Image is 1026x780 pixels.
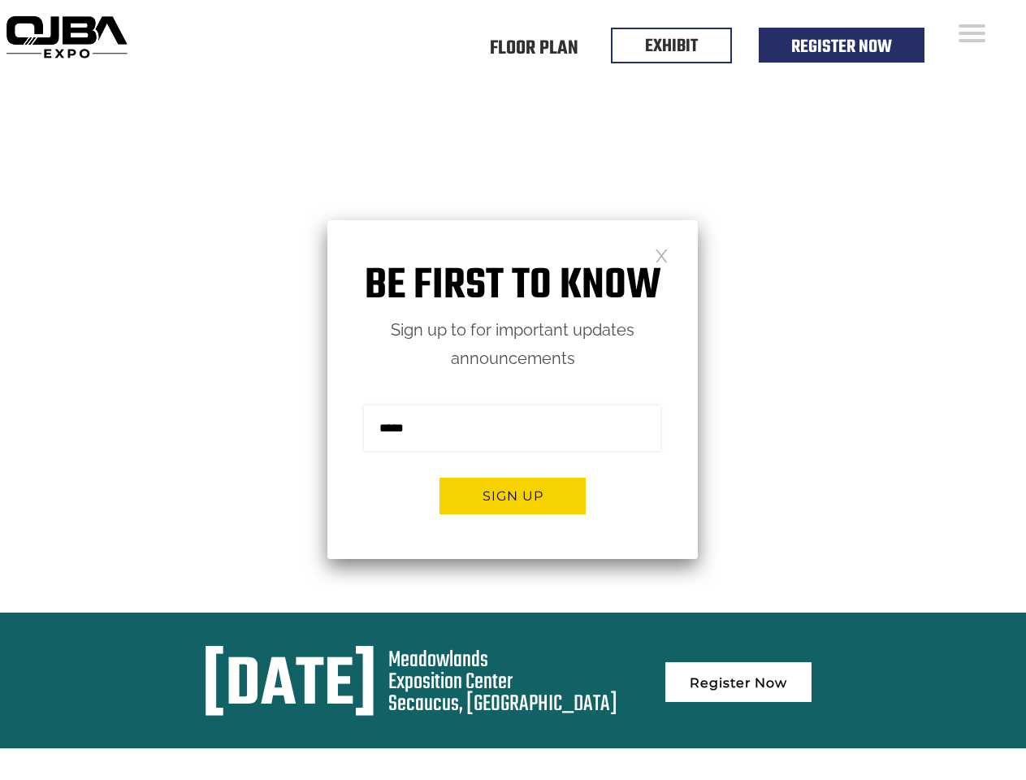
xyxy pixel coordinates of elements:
[327,316,698,373] p: Sign up to for important updates announcements
[791,33,892,61] a: Register Now
[439,478,586,514] button: Sign up
[327,261,698,312] h1: Be first to know
[665,662,812,702] a: Register Now
[202,649,377,724] div: [DATE]
[655,248,669,262] a: Close
[388,649,617,715] div: Meadowlands Exposition Center Secaucus, [GEOGRAPHIC_DATA]
[645,32,698,60] a: EXHIBIT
